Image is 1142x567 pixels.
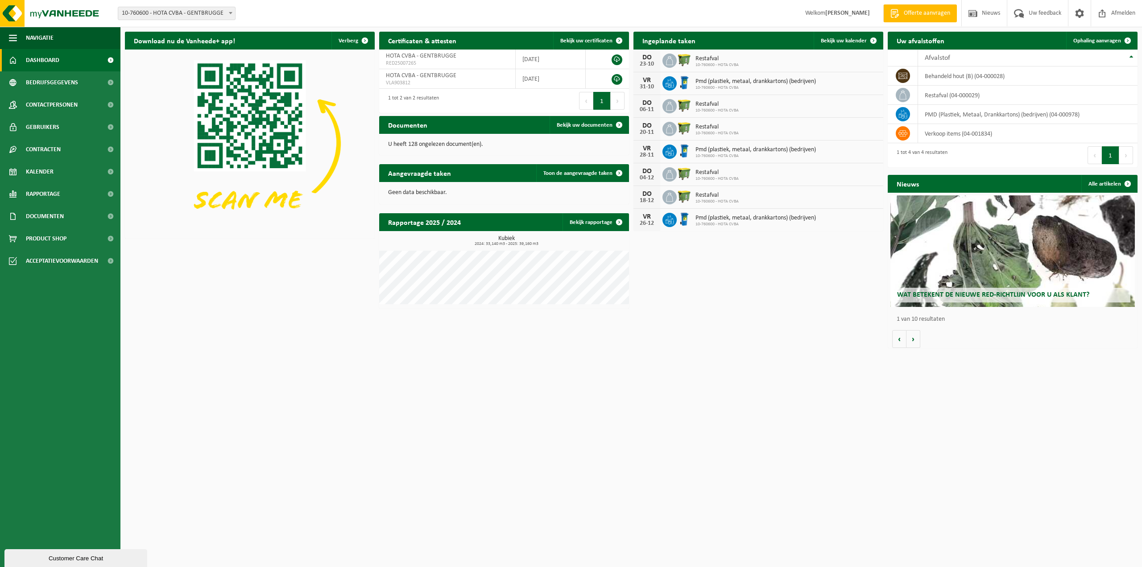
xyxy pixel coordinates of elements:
[26,161,54,183] span: Kalender
[386,53,456,59] span: HOTA CVBA - GENTBRUGGE
[892,330,906,348] button: Vorige
[695,124,739,131] span: Restafval
[695,101,739,108] span: Restafval
[638,84,656,90] div: 31-10
[384,242,629,246] span: 2024: 33,140 m3 - 2025: 39,160 m3
[695,215,816,222] span: Pmd (plastiek, metaal, drankkartons) (bedrijven)
[638,54,656,61] div: DO
[638,61,656,67] div: 23-10
[125,32,244,49] h2: Download nu de Vanheede+ app!
[888,175,928,192] h2: Nieuws
[638,129,656,136] div: 20-11
[677,189,692,204] img: WB-1100-HPE-GN-50
[695,192,739,199] span: Restafval
[918,105,1138,124] td: PMD (Plastiek, Metaal, Drankkartons) (bedrijven) (04-000978)
[677,120,692,136] img: WB-1100-HPE-GN-50
[677,98,692,113] img: WB-1100-HPE-GN-50
[379,213,470,231] h2: Rapportage 2025 / 2024
[695,153,816,159] span: 10-760600 - HOTA CVBA
[386,60,509,67] span: RED25007265
[4,547,149,567] iframe: chat widget
[26,250,98,272] span: Acceptatievoorwaarden
[677,52,692,67] img: WB-1100-HPE-GN-50
[638,190,656,198] div: DO
[379,116,436,133] h2: Documenten
[26,27,54,49] span: Navigatie
[677,143,692,158] img: WB-0240-HPE-BE-01
[633,32,704,49] h2: Ingeplande taken
[918,124,1138,143] td: verkoop items (04-001834)
[695,176,739,182] span: 10-760600 - HOTA CVBA
[26,94,78,116] span: Contactpersonen
[384,91,439,111] div: 1 tot 2 van 2 resultaten
[516,50,586,69] td: [DATE]
[695,108,739,113] span: 10-760600 - HOTA CVBA
[26,71,78,94] span: Bedrijfsgegevens
[638,213,656,220] div: VR
[26,183,60,205] span: Rapportage
[339,38,358,44] span: Verberg
[897,291,1089,298] span: Wat betekent de nieuwe RED-richtlijn voor u als klant?
[918,66,1138,86] td: behandeld hout (B) (04-000028)
[638,122,656,129] div: DO
[388,141,620,148] p: U heeft 128 ongelezen document(en).
[557,122,612,128] span: Bekijk uw documenten
[579,92,593,110] button: Previous
[918,86,1138,105] td: restafval (04-000029)
[331,32,374,50] button: Verberg
[638,145,656,152] div: VR
[677,75,692,90] img: WB-0240-HPE-BE-01
[695,146,816,153] span: Pmd (plastiek, metaal, drankkartons) (bedrijven)
[593,92,611,110] button: 1
[550,116,628,134] a: Bekijk uw documenten
[379,32,465,49] h2: Certificaten & attesten
[125,50,375,237] img: Download de VHEPlus App
[695,55,739,62] span: Restafval
[825,10,870,17] strong: [PERSON_NAME]
[638,107,656,113] div: 06-11
[902,9,952,18] span: Offerte aanvragen
[26,116,59,138] span: Gebruikers
[536,164,628,182] a: Toon de aangevraagde taken
[26,205,64,228] span: Documenten
[677,211,692,227] img: WB-0240-HPE-BE-01
[1081,175,1137,193] a: Alle artikelen
[379,164,460,182] h2: Aangevraagde taken
[892,145,948,165] div: 1 tot 4 van 4 resultaten
[638,99,656,107] div: DO
[1066,32,1137,50] a: Ophaling aanvragen
[26,228,66,250] span: Product Shop
[695,62,739,68] span: 10-760600 - HOTA CVBA
[890,195,1135,307] a: Wat betekent de nieuwe RED-richtlijn voor u als klant?
[821,38,867,44] span: Bekijk uw kalender
[386,72,456,79] span: HOTA CVBA - GENTBRUGGE
[560,38,612,44] span: Bekijk uw certificaten
[543,170,612,176] span: Toon de aangevraagde taken
[386,79,509,87] span: VLA903812
[897,316,1133,323] p: 1 van 10 resultaten
[26,49,59,71] span: Dashboard
[695,85,816,91] span: 10-760600 - HOTA CVBA
[388,190,620,196] p: Geen data beschikbaar.
[925,54,950,62] span: Afvalstof
[638,198,656,204] div: 18-12
[695,131,739,136] span: 10-760600 - HOTA CVBA
[814,32,882,50] a: Bekijk uw kalender
[695,78,816,85] span: Pmd (plastiek, metaal, drankkartons) (bedrijven)
[384,236,629,246] h3: Kubiek
[883,4,957,22] a: Offerte aanvragen
[638,77,656,84] div: VR
[611,92,625,110] button: Next
[695,222,816,227] span: 10-760600 - HOTA CVBA
[695,169,739,176] span: Restafval
[638,220,656,227] div: 26-12
[553,32,628,50] a: Bekijk uw certificaten
[638,175,656,181] div: 04-12
[695,199,739,204] span: 10-760600 - HOTA CVBA
[638,152,656,158] div: 28-11
[118,7,235,20] span: 10-760600 - HOTA CVBA - GENTBRUGGE
[563,213,628,231] a: Bekijk rapportage
[888,32,953,49] h2: Uw afvalstoffen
